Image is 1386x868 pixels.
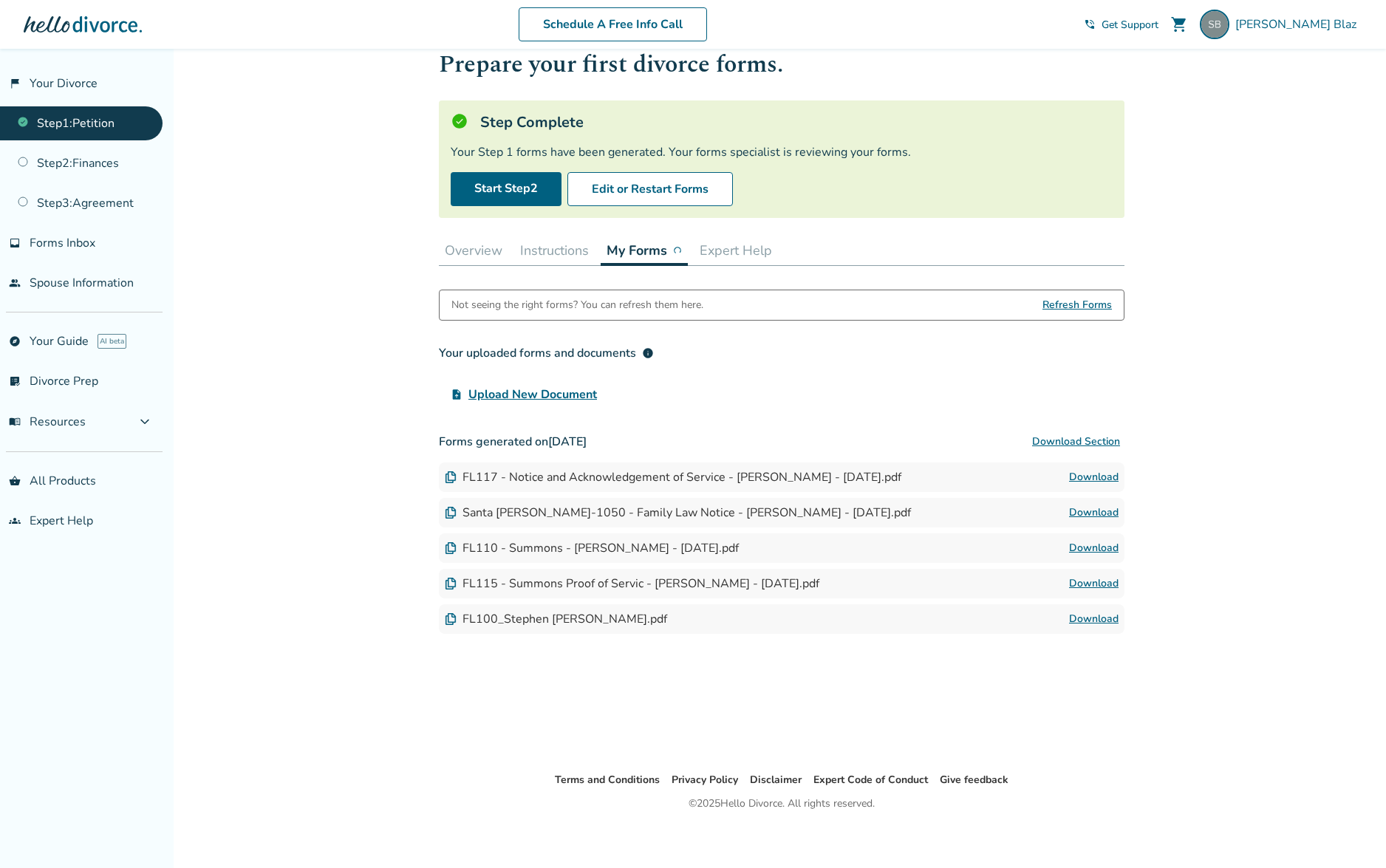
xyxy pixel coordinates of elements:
[9,414,86,430] span: Resources
[439,344,654,362] div: Your uploaded forms and documents
[1084,18,1096,30] span: phone_in_talk
[445,507,457,519] img: Document
[439,47,1124,83] h1: Prepare your first divorce forms.
[567,172,733,206] button: Edit or Restart Forms
[642,347,654,359] span: info
[451,389,462,400] span: upload_file
[1069,575,1119,592] a: Download
[445,578,457,590] img: Document
[445,575,819,592] div: FL115 - Summons Proof of Servic - [PERSON_NAME] - [DATE].pdf
[555,773,660,787] a: Terms and Conditions
[1312,797,1386,868] iframe: Chat Widget
[750,771,802,789] li: Disclaimer
[1235,16,1362,33] span: [PERSON_NAME] Blaz
[9,375,21,387] span: list_alt_check
[1170,16,1188,33] span: shopping_cart
[451,144,1113,160] div: Your Step 1 forms have been generated. Your forms specialist is reviewing your forms.
[672,773,738,787] a: Privacy Policy
[940,771,1008,789] li: Give feedback
[1042,290,1112,320] span: Refresh Forms
[813,773,928,787] a: Expert Code of Conduct
[514,236,595,265] button: Instructions
[9,237,21,249] span: inbox
[9,475,21,487] span: shopping_basket
[445,542,457,554] img: Document
[673,246,682,255] img: ...
[9,78,21,89] span: flag_2
[136,413,154,431] span: expand_more
[689,795,875,813] div: © 2025 Hello Divorce. All rights reserved.
[439,427,1124,457] h3: Forms generated on [DATE]
[1200,10,1229,39] img: steve@blaz4.com
[1102,18,1158,32] span: Get Support
[445,613,457,625] img: Document
[9,515,21,527] span: groups
[468,386,597,403] span: Upload New Document
[601,236,688,266] button: My Forms
[9,416,21,428] span: menu_book
[451,290,703,320] div: Not seeing the right forms? You can refresh them here.
[9,277,21,289] span: people
[445,505,911,521] div: Santa [PERSON_NAME]-1050 - Family Law Notice - [PERSON_NAME] - [DATE].pdf
[694,236,778,265] button: Expert Help
[519,7,707,41] a: Schedule A Free Info Call
[1084,18,1158,32] a: phone_in_talkGet Support
[1069,539,1119,557] a: Download
[1069,504,1119,522] a: Download
[480,112,584,132] h5: Step Complete
[439,236,508,265] button: Overview
[451,172,561,206] a: Start Step2
[445,471,457,483] img: Document
[1069,468,1119,486] a: Download
[445,611,667,627] div: FL100_Stephen [PERSON_NAME].pdf
[445,540,739,556] div: FL110 - Summons - [PERSON_NAME] - [DATE].pdf
[9,335,21,347] span: explore
[445,469,901,485] div: FL117 - Notice and Acknowledgement of Service - [PERSON_NAME] - [DATE].pdf
[30,235,95,251] span: Forms Inbox
[1028,427,1124,457] button: Download Section
[1069,610,1119,628] a: Download
[98,334,126,349] span: AI beta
